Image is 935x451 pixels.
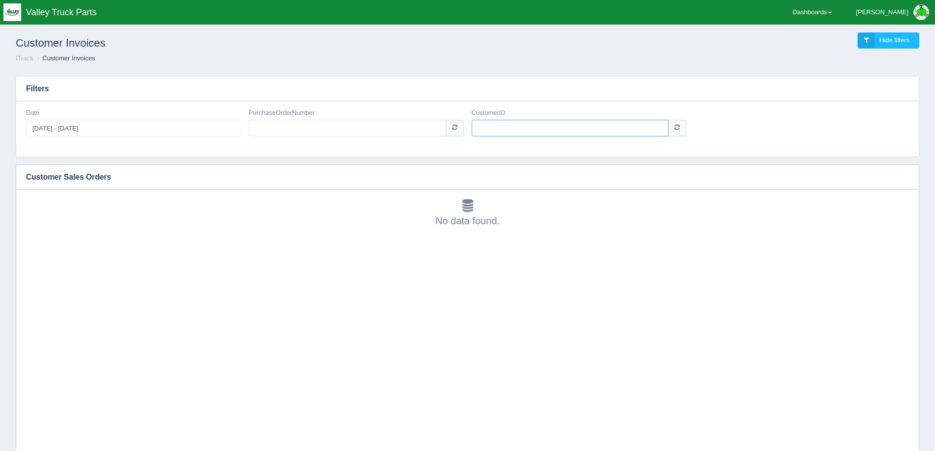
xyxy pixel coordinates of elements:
img: q1blfpkbivjhsugxdrfq.png [3,3,21,21]
a: ITrack [16,54,33,62]
label: CustomerID [472,108,506,118]
h3: Filters [16,77,919,101]
img: Profile Picture [913,4,929,20]
h1: Customer Invoices [16,32,468,54]
span: Hide filters [880,36,909,44]
li: Customer Invoices [35,54,95,63]
label: Date [26,108,39,118]
h3: Customer Sales Orders [16,165,904,189]
label: PurchaseOrderNumber [249,108,315,118]
div: No data found. [26,199,909,228]
span: Valley Truck Parts [26,7,97,17]
a: Hide filters [857,32,919,49]
div: [PERSON_NAME] [856,2,908,22]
